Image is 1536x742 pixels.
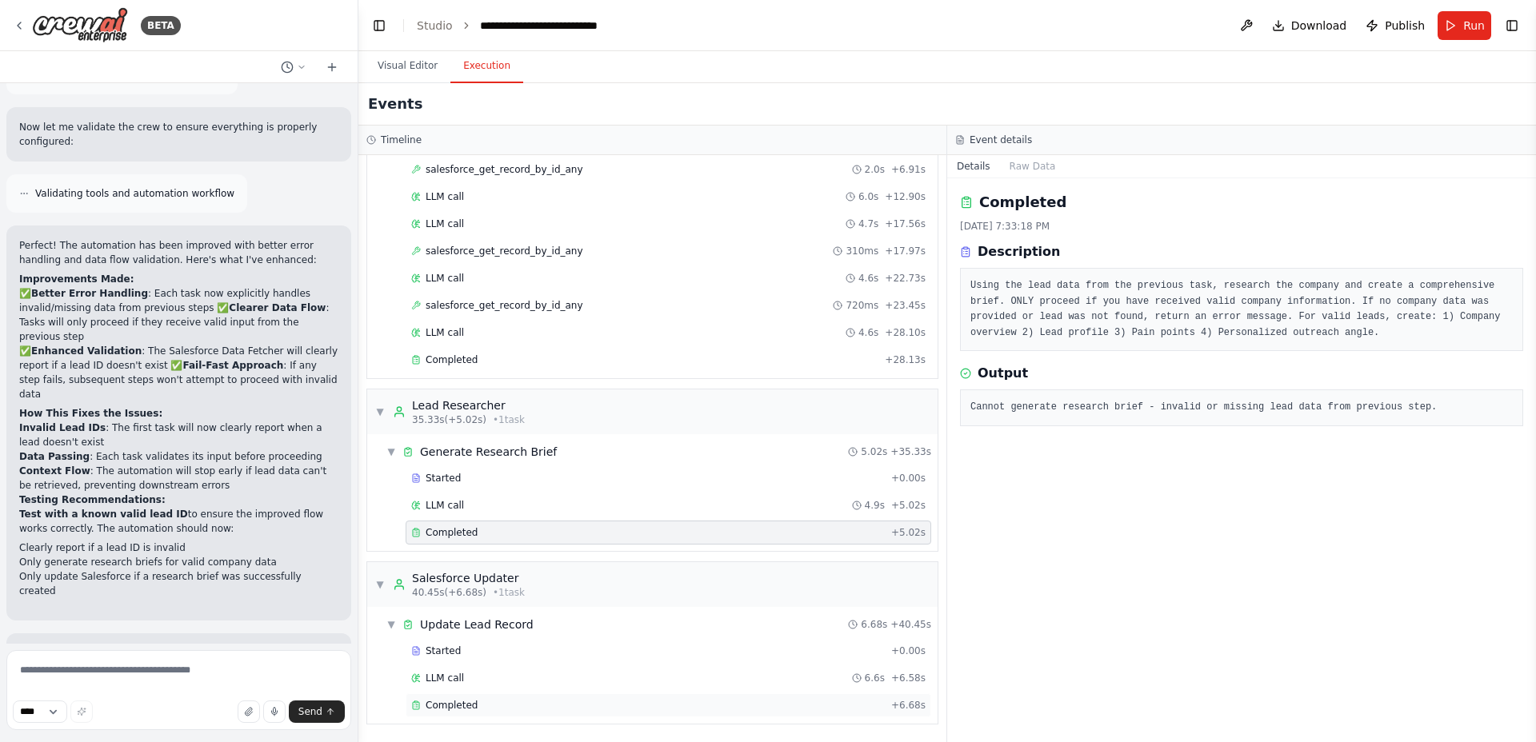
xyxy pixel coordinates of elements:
[19,449,338,464] li: : Each task validates its input before proceeding
[861,618,887,631] span: 6.68s
[368,93,422,115] h2: Events
[960,220,1523,233] div: [DATE] 7:33:18 PM
[426,644,461,657] span: Started
[858,326,878,339] span: 4.6s
[426,190,464,203] span: LLM call
[1000,155,1066,178] button: Raw Data
[493,413,525,426] span: • 1 task
[263,700,286,723] button: Click to speak your automation idea
[891,644,926,657] span: + 0.00s
[426,299,583,312] span: salesforce_get_record_by_id_any
[289,700,345,723] button: Send
[19,422,106,433] strong: Invalid Lead IDs
[375,405,385,418] span: ▼
[978,242,1060,261] h3: Description
[858,272,878,285] span: 4.6s
[420,444,557,460] span: Generate Research Brief
[238,700,260,723] button: Upload files
[426,699,478,712] span: Completed
[947,155,1000,178] button: Details
[891,699,926,712] span: + 6.68s
[19,555,338,569] li: Only generate research briefs for valid company data
[426,326,464,339] span: LLM call
[885,353,926,366] span: + 28.13s
[426,472,461,485] span: Started
[1501,14,1523,37] button: Show right sidebar
[426,353,478,366] span: Completed
[861,445,887,458] span: 5.02s
[19,507,338,536] p: to ensure the improved flow works correctly. The automation should now:
[417,19,453,32] a: Studio
[450,50,523,83] button: Execution
[19,494,166,505] strong: Testing Recommendations:
[890,618,931,631] span: + 40.45s
[885,217,926,230] span: + 17.56s
[846,299,878,312] span: 720ms
[31,288,148,299] strong: Better Error Handling
[229,302,326,313] strong: Clearer Data Flow
[386,445,396,458] span: ▼
[365,50,450,83] button: Visual Editor
[19,238,338,267] p: Perfect! The automation has been improved with better error handling and data flow validation. He...
[1438,11,1491,40] button: Run
[183,360,284,371] strong: Fail-Fast Approach
[412,570,525,586] div: Salesforce Updater
[426,672,464,684] span: LLM call
[1266,11,1354,40] button: Download
[891,672,926,684] span: + 6.58s
[141,16,181,35] div: BETA
[70,700,93,723] button: Improve this prompt
[412,413,486,426] span: 35.33s (+5.02s)
[426,217,464,230] span: LLM call
[885,326,926,339] span: + 28.10s
[891,526,926,539] span: + 5.02s
[19,408,162,419] strong: How This Fixes the Issues:
[19,451,90,462] strong: Data Passing
[1385,18,1425,34] span: Publish
[35,187,234,200] span: Validating tools and automation workflow
[19,569,338,598] li: Only update Salesforce if a research brief was successfully created
[19,465,90,477] strong: Context Flow
[426,245,583,257] span: salesforce_get_record_by_id_any
[381,134,422,146] h3: Timeline
[1463,18,1485,34] span: Run
[885,190,926,203] span: + 12.90s
[979,191,1066,213] h2: Completed
[891,472,926,485] span: + 0.00s
[426,272,464,285] span: LLM call
[885,299,926,312] span: + 23.45s
[375,578,385,591] span: ▼
[417,18,642,34] nav: breadcrumb
[386,618,396,631] span: ▼
[274,58,313,77] button: Switch to previous chat
[865,499,885,512] span: 4.9s
[858,190,878,203] span: 6.0s
[412,586,486,599] span: 40.45s (+6.68s)
[19,120,338,149] p: Now let me validate the crew to ensure everything is properly configured:
[890,445,931,458] span: + 35.33s
[319,58,345,77] button: Start a new chat
[858,217,878,230] span: 4.7s
[32,7,128,43] img: Logo
[970,278,1513,341] pre: Using the lead data from the previous task, research the company and create a comprehensive brief...
[420,616,534,632] span: Update Lead Record
[978,364,1028,383] h3: Output
[19,421,338,449] li: : The first task will now clearly report when a lead doesn't exist
[19,509,188,520] strong: Test with a known valid lead ID
[865,163,885,176] span: 2.0s
[31,345,142,357] strong: Enhanced Validation
[19,464,338,493] li: : The automation will stop early if lead data can't be retrieved, preventing downstream errors
[885,272,926,285] span: + 22.73s
[970,134,1032,146] h3: Event details
[19,286,338,401] p: ✅ : Each task now explicitly handles invalid/missing data from previous steps ✅ : Tasks will only...
[412,397,525,413] div: Lead Researcher
[493,586,525,599] span: • 1 task
[426,163,583,176] span: salesforce_get_record_by_id_any
[1359,11,1431,40] button: Publish
[298,705,322,718] span: Send
[1291,18,1347,34] span: Download
[19,273,134,285] strong: Improvements Made:
[891,163,926,176] span: + 6.91s
[891,499,926,512] span: + 5.02s
[426,499,464,512] span: LLM call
